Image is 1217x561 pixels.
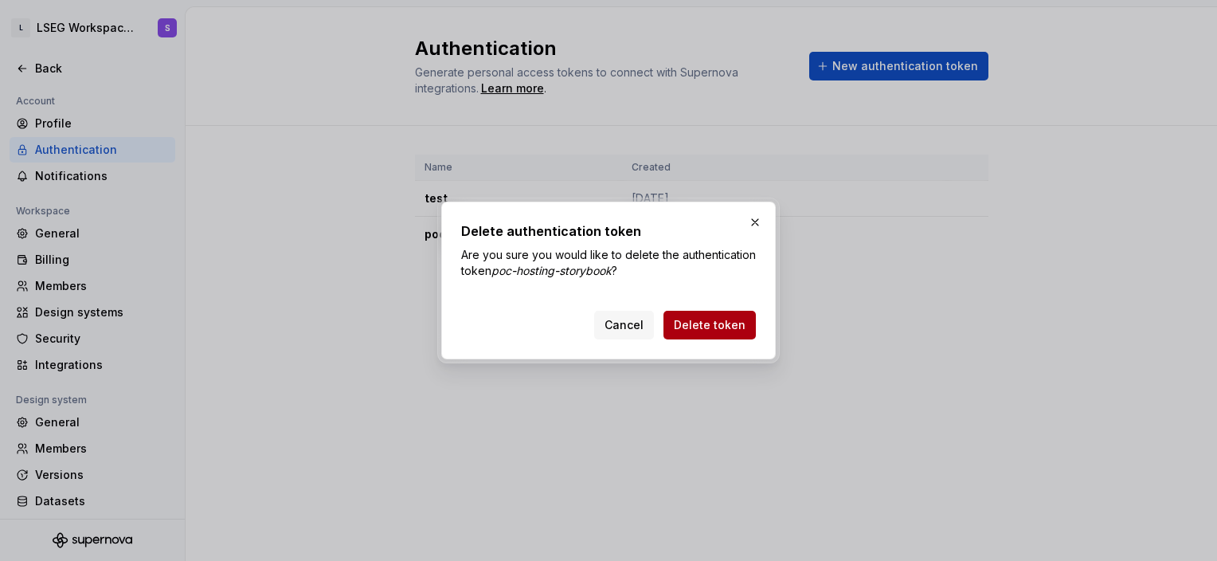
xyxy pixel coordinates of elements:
[663,311,756,339] button: Delete token
[594,311,654,339] button: Cancel
[674,317,745,333] span: Delete token
[605,317,644,333] span: Cancel
[491,264,612,277] i: poc-hosting-storybook
[461,247,756,279] p: Are you sure you would like to delete the authentication token ?
[461,222,756,241] h2: Delete authentication token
